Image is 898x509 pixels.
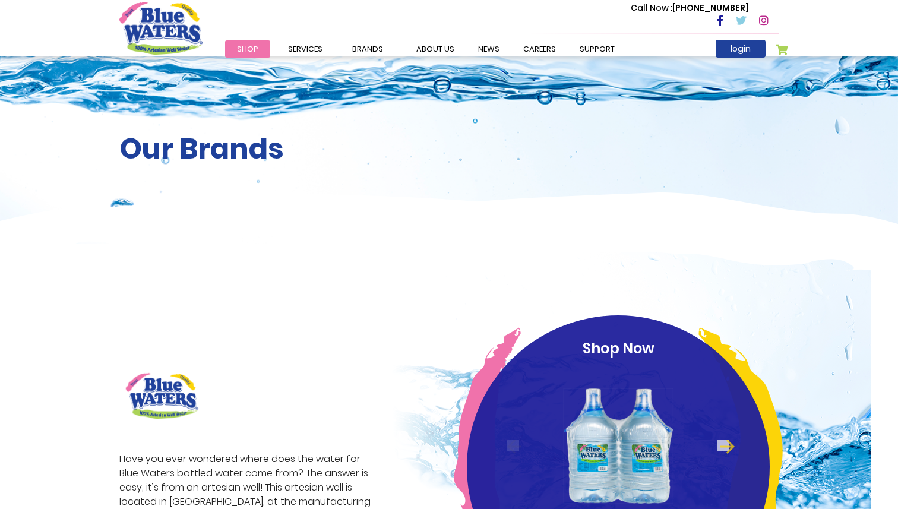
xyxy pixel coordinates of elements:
button: Previous [507,440,519,451]
span: Shop [237,43,258,55]
a: careers [511,40,568,58]
a: News [466,40,511,58]
span: Call Now : [631,2,672,14]
a: store logo [119,2,203,54]
h2: Our Brands [119,132,779,166]
a: support [568,40,627,58]
img: brand logo [119,366,204,425]
span: Brands [352,43,383,55]
a: login [716,40,766,58]
span: Services [288,43,322,55]
p: [PHONE_NUMBER] [631,2,749,14]
p: Shop Now [489,338,747,359]
button: Next [717,440,729,451]
a: about us [404,40,466,58]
